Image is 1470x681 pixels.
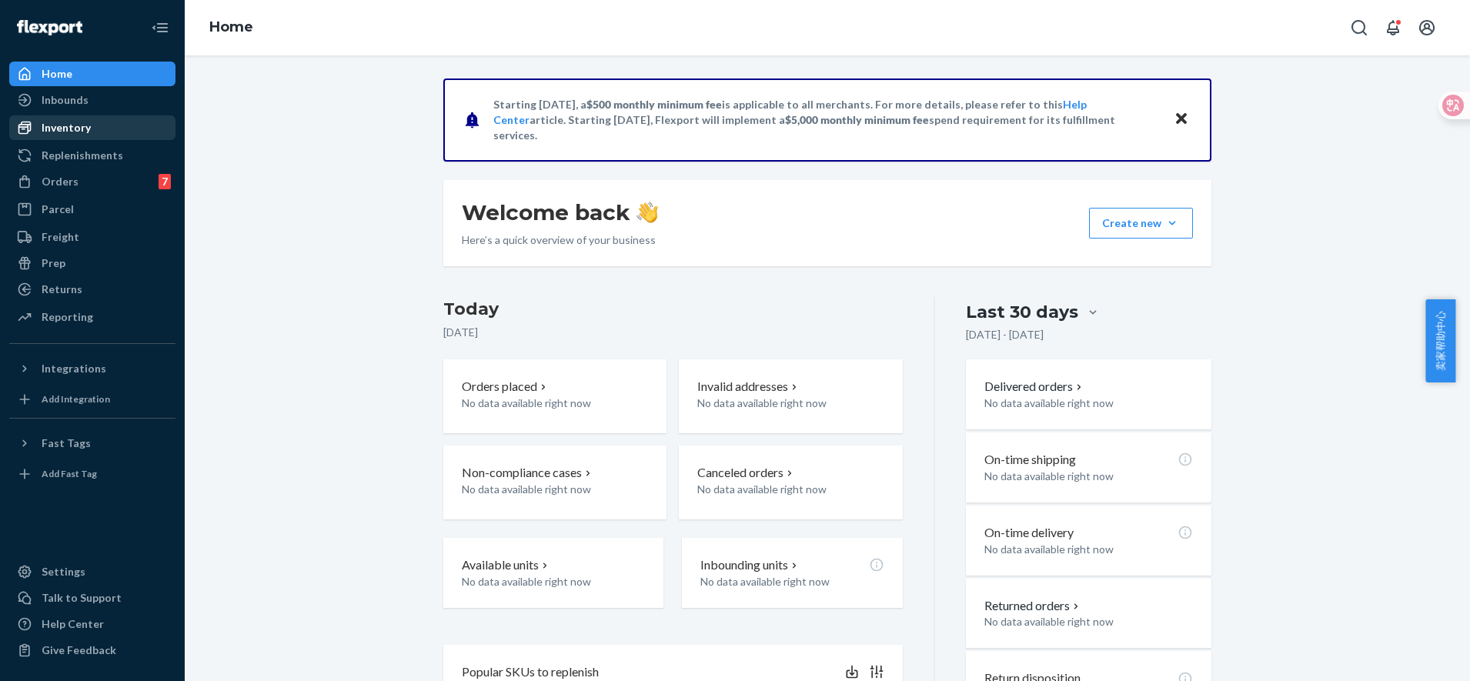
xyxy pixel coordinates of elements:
span: $500 monthly minimum fee [586,98,722,111]
a: Prep [9,251,175,275]
p: Invalid addresses [697,378,788,396]
button: 卖家帮助中心 [1425,299,1455,382]
p: No data available right now [462,574,645,589]
button: Delivered orders [984,378,1085,396]
button: Inbounding unitsNo data available right now [682,538,902,608]
p: [DATE] [443,325,903,340]
img: Flexport logo [17,20,82,35]
button: Close Navigation [145,12,175,43]
div: Add Fast Tag [42,467,97,480]
button: Fast Tags [9,431,175,456]
a: Returns [9,277,175,302]
button: Available unitsNo data available right now [443,538,663,608]
div: Freight [42,229,79,245]
button: Non-compliance cases No data available right now [443,446,667,519]
button: Orders placed No data available right now [443,359,667,433]
button: Invalid addresses No data available right now [679,359,902,433]
button: Close [1171,108,1191,131]
p: No data available right now [697,482,840,497]
button: Give Feedback [9,638,175,663]
p: Starting [DATE], a is applicable to all merchants. For more details, please refer to this article... [493,97,1159,143]
p: No data available right now [462,482,605,497]
p: No data available right now [700,574,884,589]
div: Returns [42,282,82,297]
p: Popular SKUs to replenish [462,663,599,681]
a: Orders7 [9,169,175,194]
p: Available units [462,556,539,574]
div: Fast Tags [42,436,91,451]
ol: breadcrumbs [197,5,266,50]
div: Home [42,66,72,82]
p: No data available right now [984,542,1193,557]
h3: Today [443,297,903,322]
a: Inbounds [9,88,175,112]
a: Settings [9,559,175,584]
a: Add Fast Tag [9,462,175,486]
div: Integrations [42,361,106,376]
span: $5,000 monthly minimum fee [785,113,929,126]
div: Add Integration [42,392,110,406]
p: [DATE] - [DATE] [966,327,1044,342]
button: Open notifications [1378,12,1408,43]
p: No data available right now [984,614,1193,629]
div: Talk to Support [42,590,122,606]
a: Add Integration [9,387,175,412]
div: Help Center [42,616,104,632]
button: Open account menu [1412,12,1442,43]
div: Replenishments [42,148,123,163]
a: Parcel [9,197,175,222]
h1: Welcome back [462,199,658,226]
p: Orders placed [462,378,537,396]
div: Prep [42,255,65,271]
a: Home [209,18,253,35]
a: Talk to Support [9,586,175,610]
div: Orders [42,174,79,189]
p: Non-compliance cases [462,464,582,482]
p: No data available right now [697,396,840,411]
img: hand-wave emoji [636,202,658,223]
div: Inbounds [42,92,89,108]
div: Last 30 days [966,300,1078,324]
a: Help Center [9,612,175,636]
p: No data available right now [462,396,605,411]
div: Parcel [42,202,74,217]
p: On-time shipping [984,451,1076,469]
p: Canceled orders [697,464,783,482]
p: No data available right now [984,396,1193,411]
button: Open Search Box [1344,12,1375,43]
a: Freight [9,225,175,249]
div: Settings [42,564,85,579]
p: Inbounding units [700,556,788,574]
button: Integrations [9,356,175,381]
button: Returned orders [984,597,1082,615]
a: Replenishments [9,143,175,168]
p: No data available right now [984,469,1193,484]
div: 7 [159,174,171,189]
button: Create new [1089,208,1193,239]
button: Canceled orders No data available right now [679,446,902,519]
p: Here’s a quick overview of your business [462,232,658,248]
a: Inventory [9,115,175,140]
p: On-time delivery [984,524,1074,542]
a: Reporting [9,305,175,329]
div: Give Feedback [42,643,116,658]
a: Home [9,62,175,86]
div: Inventory [42,120,91,135]
div: Reporting [42,309,93,325]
